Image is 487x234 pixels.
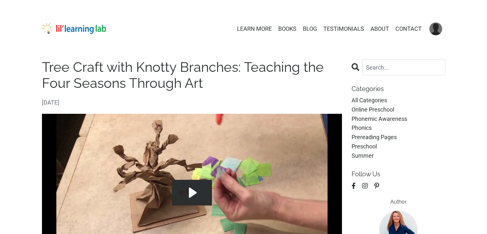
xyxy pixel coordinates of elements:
a: LEARN MORE [237,24,272,34]
a: BOOKS [278,24,296,34]
a: CONTACT [395,24,422,34]
input: Search... [362,59,445,75]
p: Follow Us [352,170,445,178]
img: User Avatar [429,22,442,35]
a: BLOG [303,24,317,34]
a: TESTIMONIALS [323,24,364,34]
a: phonemic awareness [352,114,445,124]
a: summer [352,151,445,161]
span: [DATE] [42,98,342,107]
img: lil' learning lab [42,23,106,34]
p: Categories [352,85,445,93]
a: online preschool [352,105,445,114]
a: prereading pages [352,133,445,142]
h1: Tree Craft with Knotty Branches: Teaching the Four Seasons Through Art [42,59,342,92]
h6: Author [352,199,445,205]
a: preschool [352,142,445,151]
a: phonics [352,123,445,133]
a: All Categories [352,96,445,105]
button: Play Video: file-uploads/sites/2147505858/video/26db407-df75-a16d-55f1-0224b276db2c_oOVlMGBlQB2hR... [172,180,212,205]
a: ABOUT [370,24,389,34]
